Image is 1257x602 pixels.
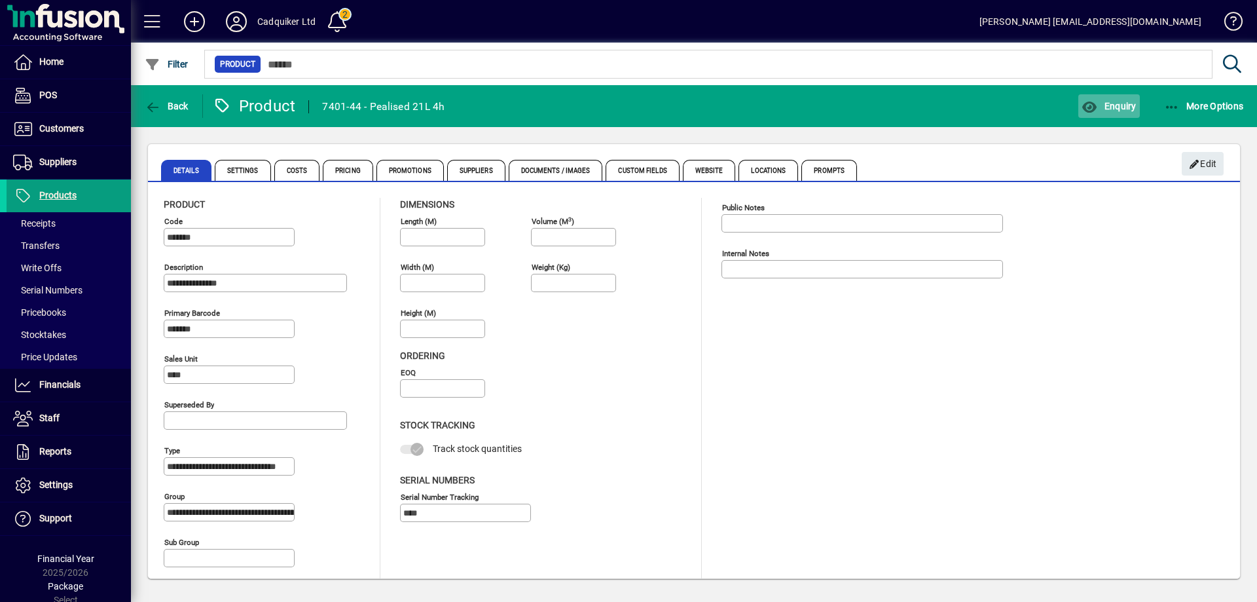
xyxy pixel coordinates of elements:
span: Home [39,56,64,67]
mat-label: Group [164,492,185,501]
span: Suppliers [39,157,77,167]
a: Transfers [7,235,131,257]
mat-label: Volume (m ) [532,217,574,226]
span: Pricebooks [13,307,66,318]
a: Support [7,502,131,535]
span: Documents / Images [509,160,603,181]
span: Price Updates [13,352,77,362]
a: Settings [7,469,131,502]
mat-label: Width (m) [401,263,434,272]
mat-label: Sales unit [164,354,198,364]
span: Pricing [323,160,373,181]
a: Knowledge Base [1214,3,1241,45]
button: Edit [1182,152,1224,176]
span: Financials [39,379,81,390]
span: Support [39,513,72,523]
span: Financial Year [37,554,94,564]
mat-label: Length (m) [401,217,437,226]
button: Enquiry [1078,94,1139,118]
a: Stocktakes [7,324,131,346]
span: Edit [1189,153,1217,175]
mat-label: Description [164,263,203,272]
span: Details [161,160,211,181]
a: Serial Numbers [7,279,131,301]
span: Product [164,199,205,210]
button: Filter [141,52,192,76]
a: Customers [7,113,131,145]
mat-label: Type [164,446,180,455]
mat-label: Code [164,217,183,226]
a: POS [7,79,131,112]
button: More Options [1161,94,1247,118]
span: Products [39,190,77,200]
mat-label: Superseded by [164,400,214,409]
a: Receipts [7,212,131,235]
span: Customers [39,123,84,134]
a: Financials [7,369,131,402]
mat-label: EOQ [401,368,416,377]
span: Settings [215,160,271,181]
span: Custom Fields [606,160,679,181]
span: Prompts [801,160,857,181]
button: Add [173,10,215,33]
a: Write Offs [7,257,131,279]
span: Transfers [13,240,60,251]
mat-label: Serial Number tracking [401,492,479,501]
span: Package [48,581,83,592]
span: Ordering [400,350,445,361]
span: Receipts [13,218,56,229]
span: Write Offs [13,263,62,273]
button: Profile [215,10,257,33]
div: Cadquiker Ltd [257,11,316,32]
span: Enquiry [1082,101,1136,111]
span: POS [39,90,57,100]
mat-label: Weight (Kg) [532,263,570,272]
a: Suppliers [7,146,131,179]
span: Reports [39,446,71,457]
a: Price Updates [7,346,131,368]
span: Dimensions [400,199,454,210]
mat-label: Sub group [164,538,199,547]
sup: 3 [568,216,572,222]
span: Serial Numbers [400,475,475,485]
span: Stock Tracking [400,420,475,430]
div: 7401-44 - Pealised 21L 4h [322,96,445,117]
span: More Options [1164,101,1244,111]
span: Settings [39,480,73,490]
span: Locations [738,160,798,181]
span: Back [145,101,189,111]
a: Reports [7,436,131,468]
span: Track stock quantities [433,443,522,454]
mat-label: Primary barcode [164,309,220,318]
span: Stocktakes [13,329,66,340]
mat-label: Public Notes [722,203,765,212]
a: Home [7,46,131,79]
mat-label: Internal Notes [722,249,769,258]
a: Staff [7,402,131,435]
span: Website [683,160,736,181]
span: Costs [274,160,320,181]
span: Staff [39,413,60,423]
div: [PERSON_NAME] [EMAIL_ADDRESS][DOMAIN_NAME] [979,11,1201,32]
mat-label: Height (m) [401,309,436,318]
span: Serial Numbers [13,285,82,295]
span: Product [220,58,255,71]
div: Product [213,96,296,117]
a: Pricebooks [7,301,131,324]
button: Back [141,94,192,118]
span: Filter [145,59,189,69]
span: Promotions [376,160,444,181]
app-page-header-button: Back [131,94,203,118]
span: Suppliers [447,160,505,181]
